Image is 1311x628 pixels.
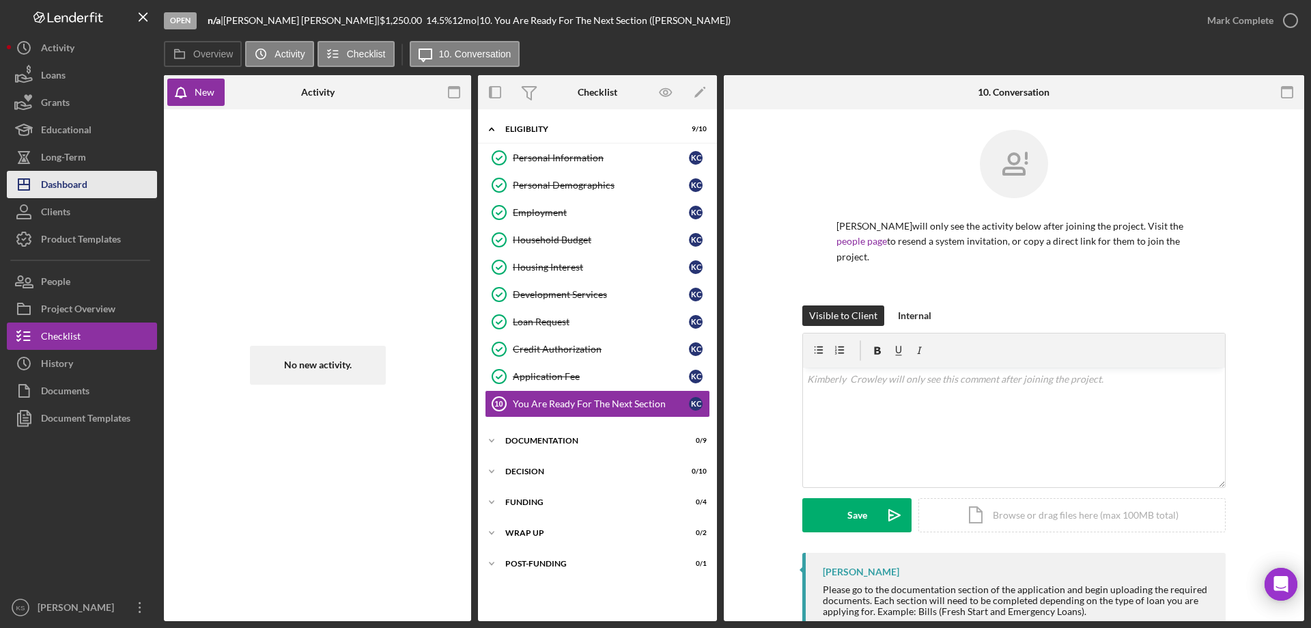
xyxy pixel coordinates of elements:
[485,254,710,281] a: Housing InterestKC
[682,498,707,506] div: 0 / 4
[208,15,223,26] div: |
[16,604,25,612] text: KS
[1265,568,1297,601] div: Open Intercom Messenger
[689,233,703,247] div: K C
[802,498,912,532] button: Save
[7,89,157,116] button: Grants
[7,350,157,377] button: History
[513,316,689,327] div: Loan Request
[513,398,689,409] div: You Are Ready For The Next Section
[505,467,673,476] div: Decision
[823,584,1212,617] div: Please go to the documentation section of the application and begin uploading the required docume...
[689,288,703,301] div: K C
[513,371,689,382] div: Application Fee
[477,15,731,26] div: | 10. You Are Ready For The Next Section ([PERSON_NAME])
[485,144,710,172] a: Personal InformationKC
[823,566,899,577] div: [PERSON_NAME]
[513,234,689,245] div: Household Budget
[513,344,689,355] div: Credit Authorization
[682,529,707,537] div: 0 / 2
[485,172,710,199] a: Personal DemographicsKC
[7,62,157,89] button: Loans
[505,560,673,568] div: Post-Funding
[485,308,710,336] a: Loan RequestKC
[809,305,877,326] div: Visible to Client
[41,268,70,299] div: People
[485,226,710,254] a: Household BudgetKC
[7,144,157,171] button: Long-Term
[682,437,707,445] div: 0 / 9
[245,41,313,67] button: Activity
[689,206,703,219] div: K C
[439,49,511,59] label: 10. Conversation
[41,198,70,229] div: Clients
[485,363,710,390] a: Application FeeKC
[7,226,157,253] button: Product Templates
[513,207,689,218] div: Employment
[7,268,157,295] a: People
[7,34,157,62] button: Activity
[164,12,197,29] div: Open
[41,323,81,353] div: Checklist
[494,400,503,408] tspan: 10
[301,87,335,98] div: Activity
[318,41,395,67] button: Checklist
[891,305,938,326] button: Internal
[485,390,710,418] a: 10You Are Ready For The Next SectionKC
[505,529,673,537] div: Wrap up
[847,498,867,532] div: Save
[167,79,225,106] button: New
[347,49,386,59] label: Checklist
[898,305,931,326] div: Internal
[7,116,157,144] button: Educational
[505,125,673,133] div: Eligiblity
[689,342,703,356] div: K C
[682,467,707,476] div: 0 / 10
[513,180,689,191] div: Personal Demographics
[41,62,66,92] div: Loans
[223,15,380,26] div: [PERSON_NAME] [PERSON_NAME] |
[250,346,386,384] div: No new activity.
[164,41,242,67] button: Overview
[41,350,73,381] div: History
[505,498,673,506] div: Funding
[7,405,157,432] button: Document Templates
[682,125,707,133] div: 9 / 10
[978,87,1049,98] div: 10. Conversation
[380,15,426,26] div: $1,250.00
[1207,7,1273,34] div: Mark Complete
[7,198,157,226] a: Clients
[41,226,121,256] div: Product Templates
[41,377,89,408] div: Documents
[208,14,221,26] b: n/a
[193,49,233,59] label: Overview
[426,15,452,26] div: 14.5 %
[274,49,305,59] label: Activity
[505,437,673,445] div: Documentation
[34,594,123,625] div: [PERSON_NAME]
[689,178,703,192] div: K C
[7,171,157,198] button: Dashboard
[578,87,617,98] div: Checklist
[836,219,1192,264] p: [PERSON_NAME] will only see the activity below after joining the project. Visit the to resend a s...
[452,15,477,26] div: 12 mo
[7,323,157,350] button: Checklist
[7,295,157,323] button: Project Overview
[7,377,157,405] button: Documents
[682,560,707,568] div: 0 / 1
[41,116,91,147] div: Educational
[41,34,74,65] div: Activity
[41,295,115,326] div: Project Overview
[485,281,710,308] a: Development ServicesKC
[41,171,87,202] div: Dashboard
[689,260,703,274] div: K C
